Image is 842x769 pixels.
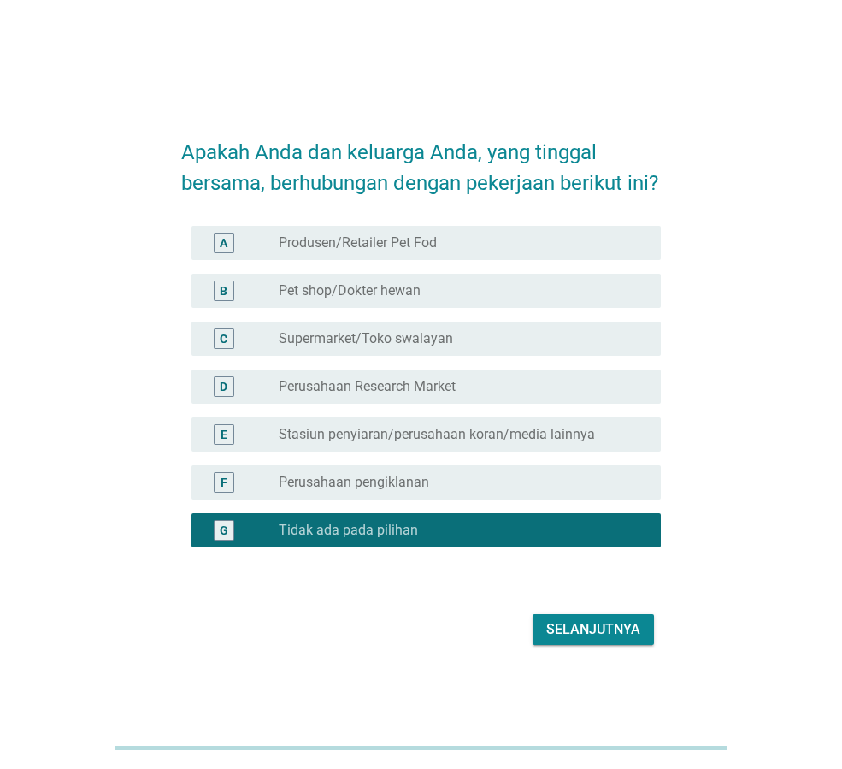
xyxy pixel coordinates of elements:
[181,120,661,198] h2: Apakah Anda dan keluarga Anda, yang tinggal bersama, berhubungan dengan pekerjaan berikut ini?
[279,378,456,395] label: Perusahaan Research Market
[279,426,595,443] label: Stasiun penyiaran/perusahaan koran/media lainnya
[221,425,227,443] div: E
[546,619,640,640] div: Selanjutnya
[279,474,429,491] label: Perusahaan pengiklanan
[220,329,227,347] div: C
[279,330,453,347] label: Supermarket/Toko swalayan
[279,282,421,299] label: Pet shop/Dokter hewan
[279,522,418,539] label: Tidak ada pada pilihan
[220,521,228,539] div: G
[533,614,654,645] button: Selanjutnya
[220,234,227,251] div: A
[220,281,227,299] div: B
[279,234,437,251] label: Produsen/Retailer Pet Fod
[221,473,227,491] div: F
[220,377,227,395] div: D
